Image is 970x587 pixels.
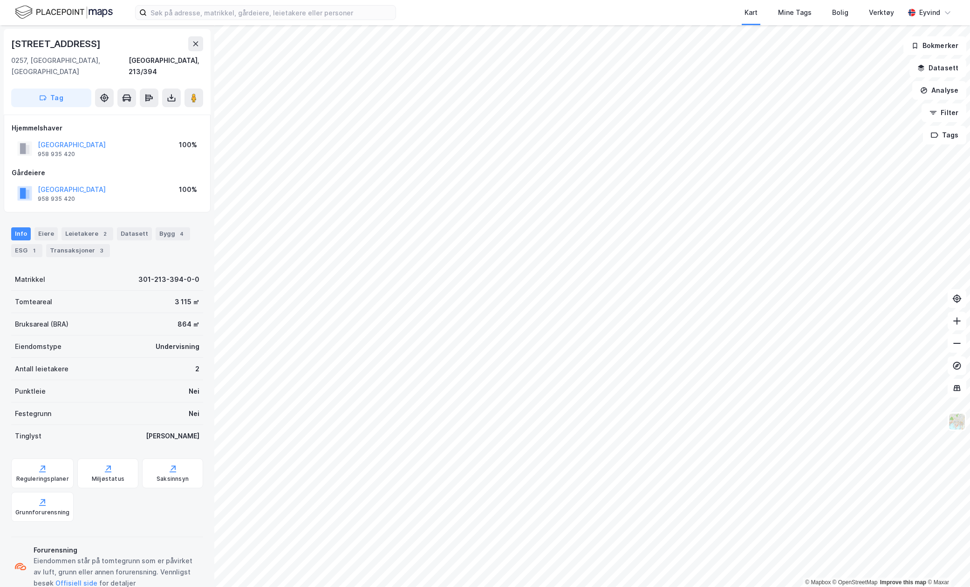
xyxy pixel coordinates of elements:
[92,475,124,483] div: Miljøstatus
[948,413,966,430] img: Z
[15,363,68,375] div: Antall leietakere
[179,184,197,195] div: 100%
[909,59,966,77] button: Datasett
[832,7,848,18] div: Bolig
[778,7,812,18] div: Mine Tags
[833,579,878,586] a: OpenStreetMap
[919,7,940,18] div: Eyvind
[11,55,129,77] div: 0257, [GEOGRAPHIC_DATA], [GEOGRAPHIC_DATA]
[46,244,110,257] div: Transaksjoner
[100,229,109,239] div: 2
[15,341,61,352] div: Eiendomstype
[15,408,51,419] div: Festegrunn
[11,244,42,257] div: ESG
[880,579,926,586] a: Improve this map
[745,7,758,18] div: Kart
[175,296,199,307] div: 3 115 ㎡
[12,123,203,134] div: Hjemmelshaver
[15,4,113,20] img: logo.f888ab2527a4732fd821a326f86c7f29.svg
[29,246,39,255] div: 1
[15,319,68,330] div: Bruksareal (BRA)
[38,195,75,203] div: 958 935 420
[157,475,189,483] div: Saksinnsyn
[15,386,46,397] div: Punktleie
[156,227,190,240] div: Bygg
[146,430,199,442] div: [PERSON_NAME]
[11,227,31,240] div: Info
[11,89,91,107] button: Tag
[805,579,831,586] a: Mapbox
[34,545,199,556] div: Forurensning
[177,229,186,239] div: 4
[138,274,199,285] div: 301-213-394-0-0
[129,55,203,77] div: [GEOGRAPHIC_DATA], 213/394
[61,227,113,240] div: Leietakere
[869,7,894,18] div: Verktøy
[912,81,966,100] button: Analyse
[156,341,199,352] div: Undervisning
[923,126,966,144] button: Tags
[38,150,75,158] div: 958 935 420
[11,36,102,51] div: [STREET_ADDRESS]
[97,246,106,255] div: 3
[34,227,58,240] div: Eiere
[147,6,396,20] input: Søk på adresse, matrikkel, gårdeiere, leietakere eller personer
[923,542,970,587] div: Kontrollprogram for chat
[15,274,45,285] div: Matrikkel
[179,139,197,150] div: 100%
[117,227,152,240] div: Datasett
[15,296,52,307] div: Tomteareal
[189,408,199,419] div: Nei
[15,509,69,516] div: Grunnforurensning
[923,542,970,587] iframe: Chat Widget
[12,167,203,178] div: Gårdeiere
[16,475,69,483] div: Reguleringsplaner
[195,363,199,375] div: 2
[178,319,199,330] div: 864 ㎡
[903,36,966,55] button: Bokmerker
[15,430,41,442] div: Tinglyst
[189,386,199,397] div: Nei
[922,103,966,122] button: Filter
